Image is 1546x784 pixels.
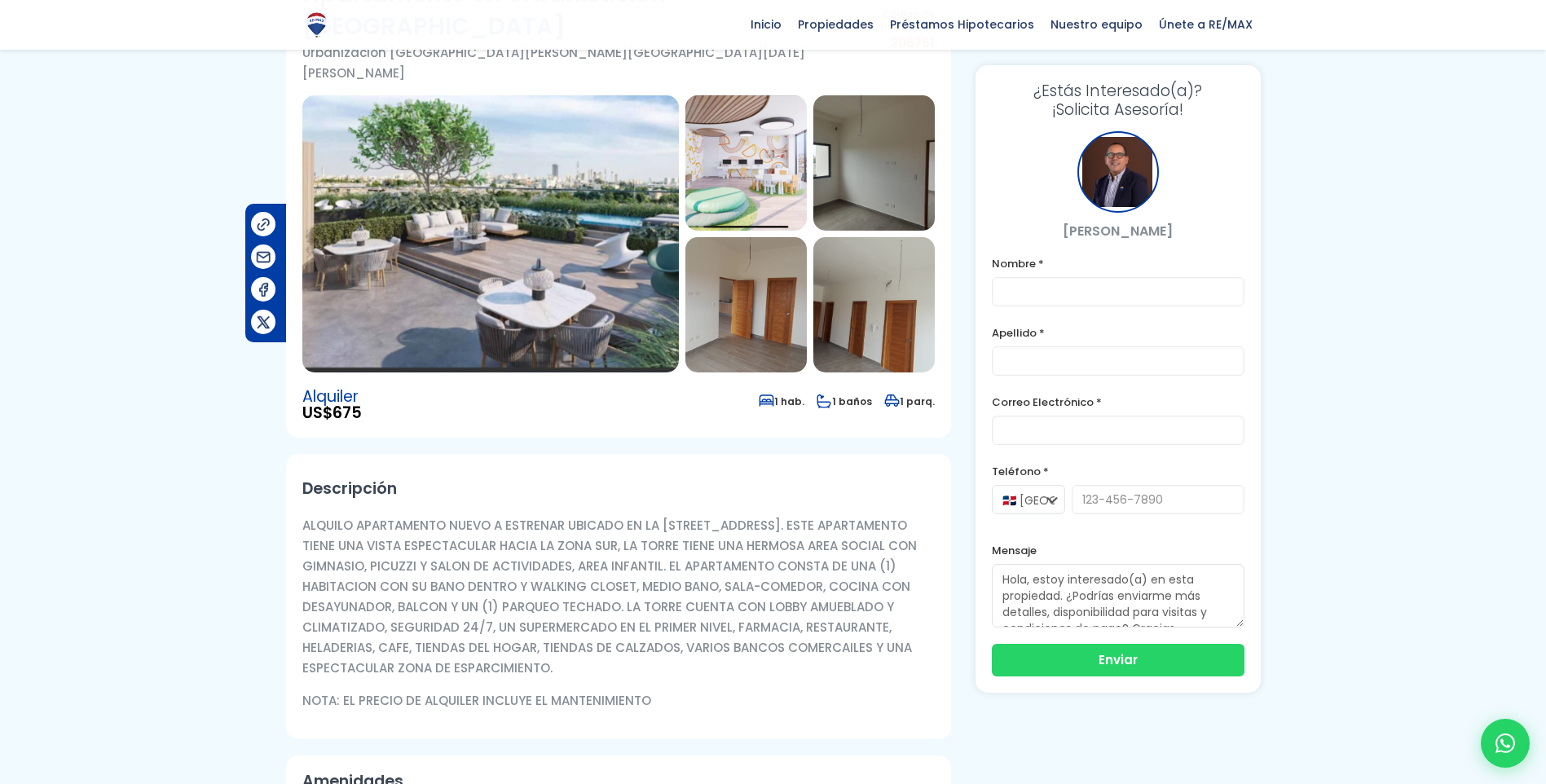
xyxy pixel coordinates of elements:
p: Urbanización [GEOGRAPHIC_DATA][PERSON_NAME][GEOGRAPHIC_DATA][DATE][PERSON_NAME] [302,42,842,83]
label: Mensaje [992,540,1244,561]
img: Apartamento en Urbanización Colinas Del Oeste [813,95,935,231]
label: Teléfono * [992,461,1244,482]
span: ¿Estás Interesado(a)? [992,81,1244,100]
img: Logo de REMAX [302,11,331,39]
div: Hugo Pagan [1077,131,1159,213]
label: Correo Electrónico * [992,392,1244,412]
img: Apartamento en Urbanización Colinas Del Oeste [685,95,807,231]
span: Nuestro equipo [1042,12,1151,37]
img: Apartamento en Urbanización Colinas Del Oeste [302,95,679,372]
img: Compartir [255,314,272,331]
p: ALQUILO APARTAMENTO NUEVO A ESTRENAR UBICADO EN LA [STREET_ADDRESS]. ESTE APARTAMENTO TIENE UNA V... [302,515,935,678]
span: Alquiler [302,389,362,405]
h2: Descripción [302,470,935,507]
img: Compartir [255,216,272,233]
p: NOTA: EL PRECIO DE ALQUILER INCLUYE EL MANTENIMIENTO [302,690,935,711]
img: Compartir [255,249,272,266]
textarea: Hola, estoy interesado(a) en esta propiedad. ¿Podrías enviarme más detalles, disponibilidad para ... [992,564,1244,628]
img: Apartamento en Urbanización Colinas Del Oeste [685,237,807,372]
p: [PERSON_NAME] [992,221,1244,241]
img: Compartir [255,281,272,298]
span: Únete a RE/MAX [1151,12,1261,37]
h3: ¡Solicita Asesoría! [992,81,1244,119]
span: US$ [302,405,362,421]
span: 1 baños [817,394,872,408]
span: 675 [333,402,362,424]
label: Nombre * [992,253,1244,274]
span: Propiedades [790,12,882,37]
span: 1 parq. [884,394,935,408]
button: Enviar [992,644,1244,676]
input: 123-456-7890 [1072,485,1244,514]
label: Apellido * [992,323,1244,343]
span: Inicio [742,12,790,37]
img: Apartamento en Urbanización Colinas Del Oeste [813,237,935,372]
span: Préstamos Hipotecarios [882,12,1042,37]
span: 1 hab. [759,394,804,408]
